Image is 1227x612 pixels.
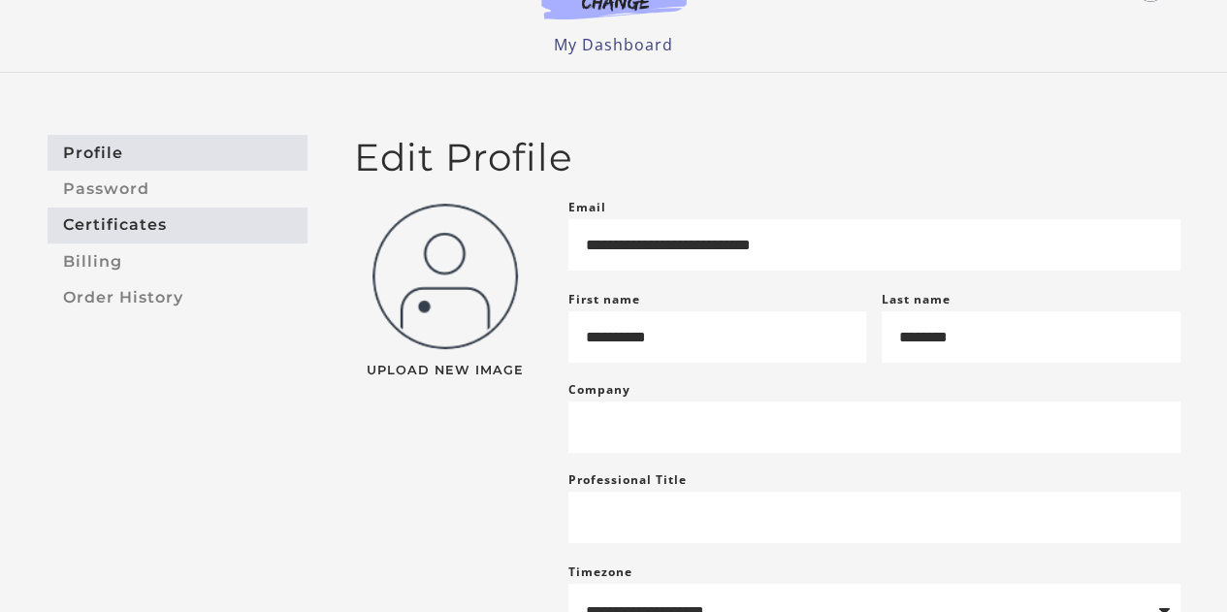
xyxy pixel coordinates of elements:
label: Last name [882,291,951,307]
label: Professional Title [568,468,687,492]
a: Billing [48,243,307,279]
label: First name [568,291,640,307]
a: Password [48,171,307,207]
label: Company [568,378,630,402]
label: Timezone [568,564,632,580]
a: Order History [48,279,307,315]
span: Upload New Image [354,365,537,377]
a: Profile [48,135,307,171]
label: Email [568,196,606,219]
a: My Dashboard [554,34,673,55]
a: Certificates [48,208,307,243]
h2: Edit Profile [354,135,1180,180]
